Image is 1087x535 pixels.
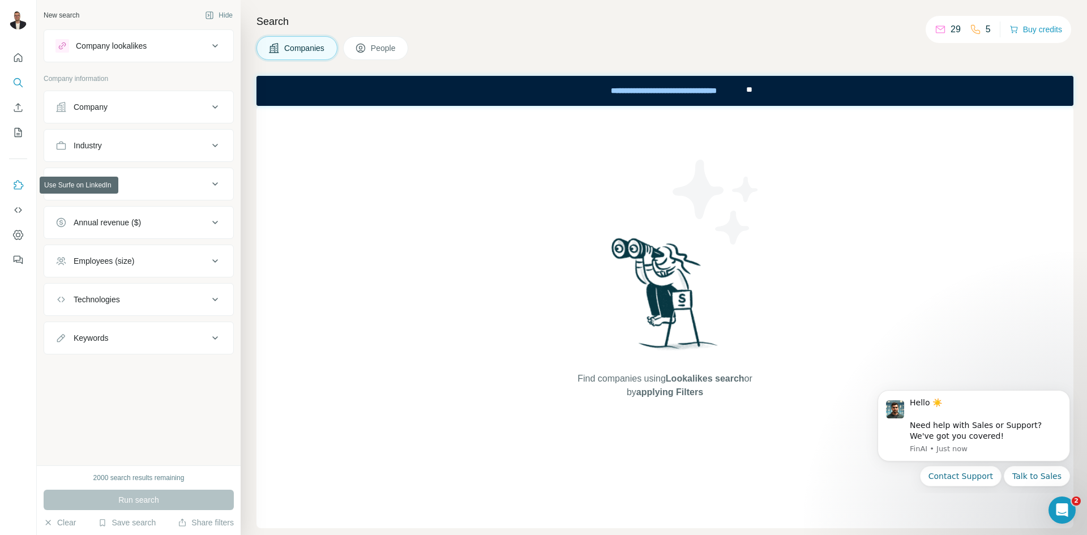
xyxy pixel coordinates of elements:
button: Employees (size) [44,247,233,275]
button: Industry [44,132,233,159]
img: Surfe Illustration - Stars [665,151,767,253]
div: Technologies [74,294,120,305]
button: Company [44,93,233,121]
p: Company information [44,74,234,84]
div: New search [44,10,79,20]
button: Annual revenue ($) [44,209,233,236]
button: Keywords [44,324,233,352]
img: Surfe Illustration - Woman searching with binoculars [606,235,724,361]
img: Avatar [9,11,27,29]
h4: Search [256,14,1073,29]
iframe: Intercom live chat [1049,497,1076,524]
span: 2 [1072,497,1081,506]
button: Buy credits [1009,22,1062,37]
div: Company lookalikes [76,40,147,52]
button: Hide [197,7,241,24]
span: Find companies using or by [574,372,755,399]
iframe: Intercom notifications message [861,380,1087,493]
button: Feedback [9,250,27,270]
span: Lookalikes search [666,374,744,383]
div: Annual revenue ($) [74,217,141,228]
p: 29 [951,23,961,36]
button: My lists [9,122,27,143]
button: Use Surfe on LinkedIn [9,175,27,195]
button: HQ location [44,170,233,198]
button: Quick start [9,48,27,68]
div: 2000 search results remaining [93,473,185,483]
button: Save search [98,517,156,528]
div: Keywords [74,332,108,344]
button: Search [9,72,27,93]
div: HQ location [74,178,115,190]
div: Company [74,101,108,113]
button: Enrich CSV [9,97,27,118]
span: People [371,42,397,54]
iframe: Banner [256,76,1073,106]
span: Companies [284,42,326,54]
span: applying Filters [636,387,703,397]
button: Clear [44,517,76,528]
button: Technologies [44,286,233,313]
button: Share filters [178,517,234,528]
button: Dashboard [9,225,27,245]
button: Company lookalikes [44,32,233,59]
div: Employees (size) [74,255,134,267]
p: 5 [986,23,991,36]
button: Use Surfe API [9,200,27,220]
div: Industry [74,140,102,151]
